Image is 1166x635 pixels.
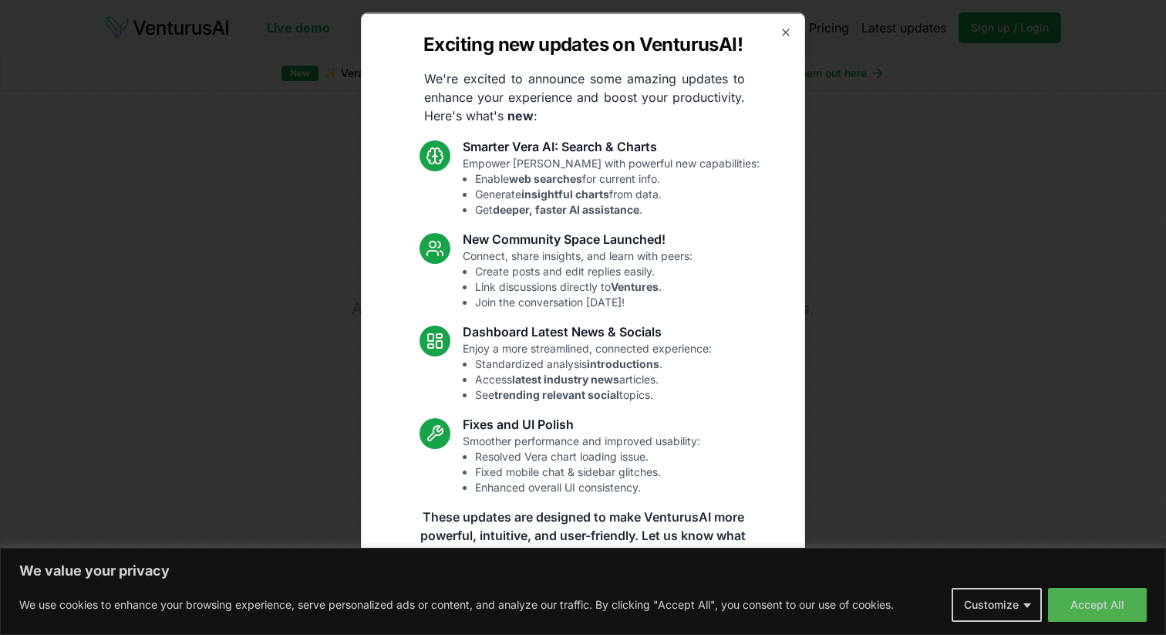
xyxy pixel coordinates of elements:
[475,464,700,479] li: Fixed mobile chat & sidebar glitches.
[475,356,712,371] li: Standardized analysis .
[463,229,693,248] h3: New Community Space Launched!
[412,69,757,124] p: We're excited to announce some amazing updates to enhance your experience and boost your producti...
[475,279,693,294] li: Link discussions directly to .
[509,171,582,184] strong: web searches
[611,279,659,292] strong: Ventures
[463,248,693,309] p: Connect, share insights, and learn with peers:
[475,387,712,402] li: See topics.
[463,137,760,155] h3: Smarter Vera AI: Search & Charts
[475,263,693,279] li: Create posts and edit replies easily.
[423,32,743,56] h2: Exciting new updates on VenturusAI!
[463,155,760,217] p: Empower [PERSON_NAME] with powerful new capabilities:
[467,581,699,612] a: Read the full announcement on our blog!
[493,202,639,215] strong: deeper, faster AI assistance
[463,322,712,340] h3: Dashboard Latest News & Socials
[475,479,700,495] li: Enhanced overall UI consistency.
[463,433,700,495] p: Smoother performance and improved usability:
[587,356,659,370] strong: introductions
[410,507,756,562] p: These updates are designed to make VenturusAI more powerful, intuitive, and user-friendly. Let us...
[521,187,609,200] strong: insightful charts
[475,201,760,217] li: Get .
[475,171,760,186] li: Enable for current info.
[507,107,534,123] strong: new
[475,448,700,464] li: Resolved Vera chart loading issue.
[463,414,700,433] h3: Fixes and UI Polish
[463,340,712,402] p: Enjoy a more streamlined, connected experience:
[512,372,619,385] strong: latest industry news
[494,387,619,400] strong: trending relevant social
[475,294,693,309] li: Join the conversation [DATE]!
[475,371,712,387] li: Access articles.
[475,186,760,201] li: Generate from data.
